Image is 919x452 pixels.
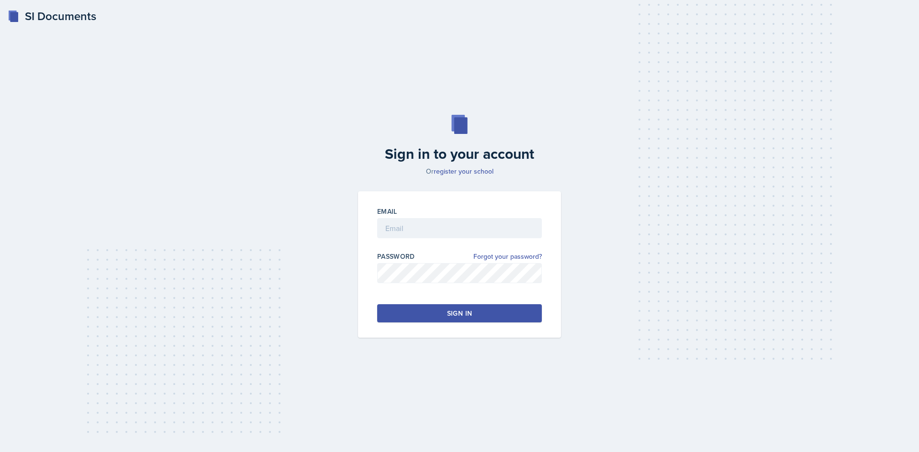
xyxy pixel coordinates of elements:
button: Sign in [377,304,542,322]
h2: Sign in to your account [352,145,567,163]
a: SI Documents [8,8,96,25]
label: Password [377,252,415,261]
input: Email [377,218,542,238]
label: Email [377,207,397,216]
p: Or [352,166,567,176]
a: Forgot your password? [473,252,542,262]
div: Sign in [447,309,472,318]
a: register your school [434,166,493,176]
